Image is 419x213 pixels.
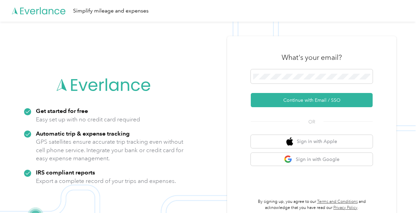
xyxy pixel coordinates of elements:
[36,130,130,137] strong: Automatic trip & expense tracking
[36,177,176,185] p: Export a complete record of your trips and expenses.
[251,199,373,211] p: By signing up, you agree to our and acknowledge that you have read our .
[36,115,140,124] p: Easy set up with no credit card required
[284,155,292,164] img: google logo
[36,138,184,163] p: GPS satellites ensure accurate trip tracking even without cell phone service. Integrate your bank...
[73,7,149,15] div: Simplify mileage and expenses
[317,199,358,204] a: Terms and Conditions
[36,107,88,114] strong: Get started for free
[282,53,342,62] h3: What's your email?
[251,135,373,148] button: apple logoSign in with Apple
[36,169,95,176] strong: IRS compliant reports
[333,205,357,210] a: Privacy Policy
[381,175,419,213] iframe: Everlance-gr Chat Button Frame
[286,137,293,146] img: apple logo
[251,153,373,166] button: google logoSign in with Google
[300,118,324,125] span: OR
[251,93,373,107] button: Continue with Email / SSO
